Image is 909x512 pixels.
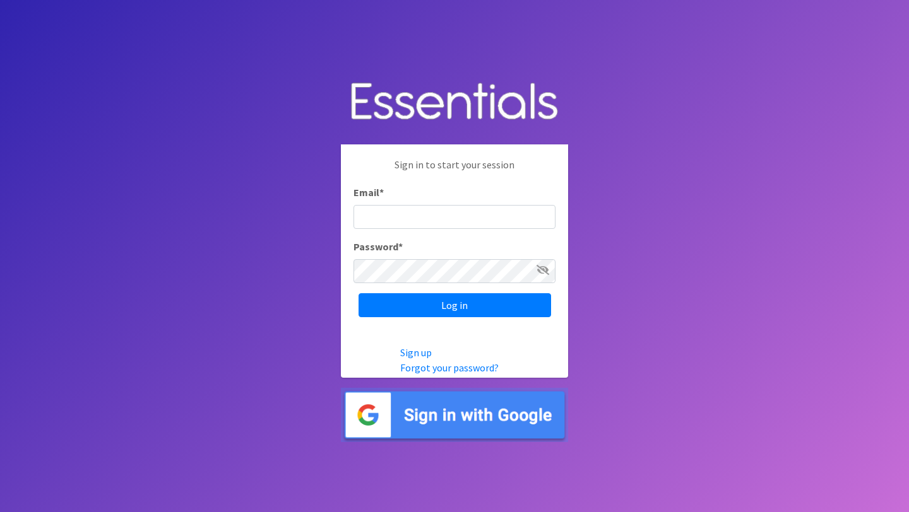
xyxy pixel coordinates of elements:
[359,293,551,317] input: Log in
[353,185,384,200] label: Email
[400,361,499,374] a: Forgot your password?
[379,186,384,199] abbr: required
[341,70,568,135] img: Human Essentials
[400,346,432,359] a: Sign up
[353,157,555,185] p: Sign in to start your session
[353,239,403,254] label: Password
[341,388,568,443] img: Sign in with Google
[398,240,403,253] abbr: required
